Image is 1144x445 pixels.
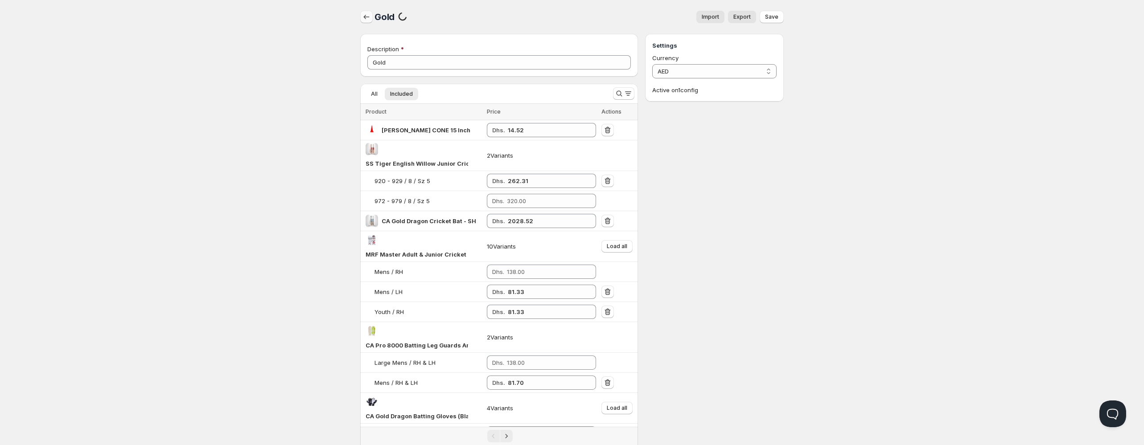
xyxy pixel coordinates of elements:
span: Description [367,45,399,53]
span: Youth / RH [374,308,404,315]
span: Large Mens / RH & LH [374,359,436,366]
span: MRF Master Adult & Junior Cricket Batting Leg Guard [366,251,521,258]
span: Dhs. [492,268,504,275]
div: CA Gold Dragon Cricket Bat - SH [382,216,476,225]
span: SS Tiger English Willow Junior Cricket Bat - Size 5 (five) [366,160,530,167]
input: 130.00 [508,426,583,441]
span: Actions [601,108,621,115]
div: SS FIELDING CONE 15 Inch [382,126,470,135]
strong: Dhs. [492,217,505,225]
input: 138.00 [508,285,583,299]
nav: Pagination [360,427,638,445]
span: Mens / RH & LH [374,379,418,386]
span: Product [366,108,387,115]
span: Price [487,108,501,115]
input: 99.00 [508,305,583,319]
div: CA Gold Dragon Batting Gloves (Black) [366,412,468,421]
span: [PERSON_NAME] CONE 15 Inch [382,127,470,134]
input: 138.00 [507,265,583,279]
div: SS Tiger English Willow Junior Cricket Bat - Size 5 (five) [366,159,468,168]
button: Load all [601,402,633,414]
span: Export [733,13,751,20]
button: Import [696,11,724,23]
span: Currency [652,54,679,61]
p: Active on 1 config [652,86,777,94]
span: All [371,90,378,98]
span: Save [765,13,778,20]
div: 972 - 979 / 8 / Sz 5 [374,196,430,205]
span: Dhs. [492,359,504,366]
span: 972 - 979 / 8 / Sz 5 [374,197,430,204]
iframe: Help Scout Beacon - Open [1099,400,1126,427]
td: 4 Variants [484,393,599,424]
span: Load all [607,243,627,250]
a: Export [728,11,756,23]
strong: Dhs. [492,308,505,315]
span: Included [390,90,413,98]
button: Search and filter results [613,87,634,100]
td: 2 Variants [484,140,599,171]
span: Gold [374,12,395,22]
input: 320.00 [508,174,583,188]
button: Next [500,430,513,442]
button: Load all [601,240,633,253]
h3: Settings [652,41,777,50]
input: 138.00 [507,355,583,370]
strong: Dhs. [492,177,505,184]
span: CA Gold Dragon Batting Gloves (Black) [366,412,479,420]
div: Mens / LH [374,287,403,296]
strong: Dhs. [492,127,505,134]
span: Mens / RH [374,268,403,275]
span: Dhs. [492,197,504,204]
input: 15.00 [508,123,583,137]
div: CA Pro 8000 Batting Leg Guards Ambidextrous for RH and LH [366,341,468,350]
input: Private internal description [367,55,631,69]
td: 2 Variants [484,322,599,353]
div: Large Mens / RH & LH [374,358,436,367]
span: CA Pro 8000 Batting Leg Guards Ambidextrous for RH and LH [366,342,545,349]
span: 920 - 929 / 8 / Sz 5 [374,177,430,184]
button: Save [760,11,784,23]
span: CA Gold Dragon Cricket Bat - SH [382,217,476,225]
div: Youth / RH [374,307,404,316]
span: Import [702,13,719,20]
strong: Dhs. [492,379,505,386]
span: Load all [607,404,627,412]
strong: Dhs. [492,288,505,295]
span: Mens / LH [374,288,403,295]
div: MRF Master Adult & Junior Cricket Batting Leg Guard [366,250,468,259]
td: 10 Variants [484,231,599,262]
input: 2380.00 [508,214,583,228]
input: 138.00 [508,376,583,390]
input: 320.00 [507,194,583,208]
